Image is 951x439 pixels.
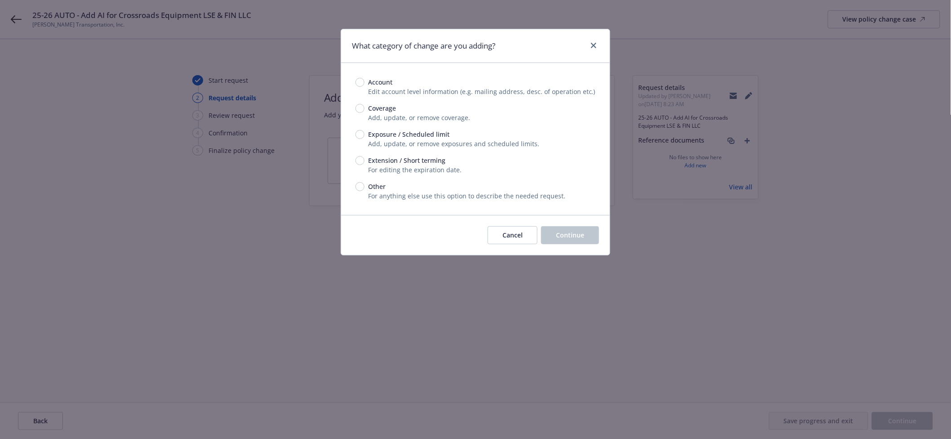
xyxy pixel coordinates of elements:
[502,231,523,239] span: Cancel
[368,113,470,122] span: Add, update, or remove coverage.
[368,103,396,113] span: Coverage
[556,231,584,239] span: Continue
[368,192,565,200] span: For anything else use this option to describe the needed request.
[588,40,599,51] a: close
[368,156,445,165] span: Extension / Short terming
[368,166,462,174] span: For editing the expiration date.
[368,77,392,87] span: Account
[368,182,386,191] span: Other
[356,130,364,139] input: Exposure / Scheduled limit
[356,156,364,165] input: Extension / Short terming
[356,78,364,87] input: Account
[352,40,495,52] h1: What category of change are you adding?
[541,226,599,244] button: Continue
[356,182,364,191] input: Other
[356,104,364,113] input: Coverage
[368,87,595,96] span: Edit account level information (e.g. mailing address, desc. of operation etc.)
[368,139,539,148] span: Add, update, or remove exposures and scheduled limits.
[368,130,449,139] span: Exposure / Scheduled limit
[488,226,538,244] button: Cancel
